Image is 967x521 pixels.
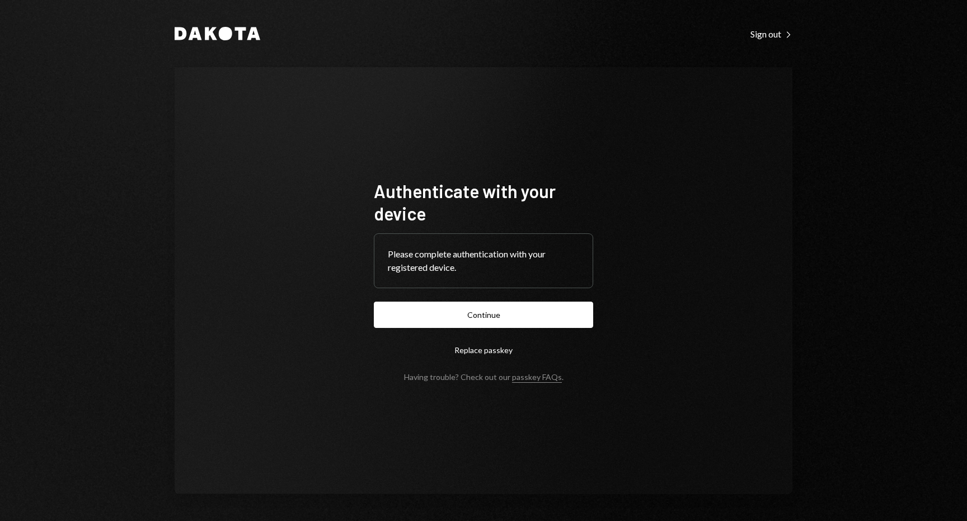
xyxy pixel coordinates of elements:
[404,372,564,382] div: Having trouble? Check out our .
[388,247,579,274] div: Please complete authentication with your registered device.
[750,29,792,40] div: Sign out
[750,27,792,40] a: Sign out
[374,337,593,363] button: Replace passkey
[512,372,562,383] a: passkey FAQs
[374,180,593,224] h1: Authenticate with your device
[374,302,593,328] button: Continue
